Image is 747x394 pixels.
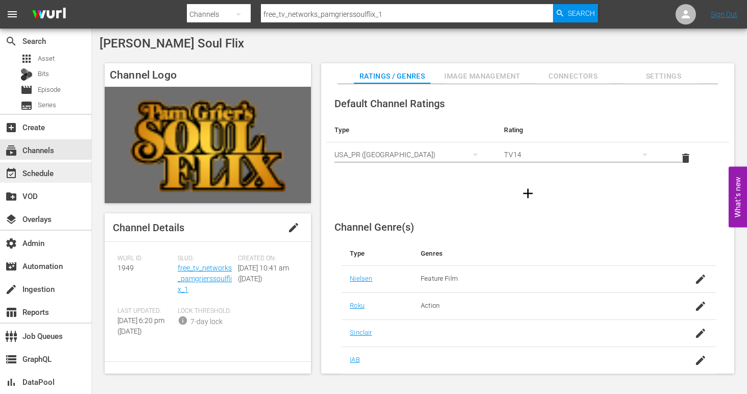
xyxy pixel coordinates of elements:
[38,100,56,110] span: Series
[553,4,598,22] button: Search
[326,118,729,174] table: simple table
[117,264,134,272] span: 1949
[680,152,692,164] span: delete
[535,70,611,83] span: Connectors
[504,140,657,169] div: TV14
[5,190,17,203] span: VOD
[350,302,365,309] a: Roku
[25,3,74,27] img: ans4CAIJ8jUAAAAAAAAAAAAAAAAAAAAAAAAgQb4GAAAAAAAAAAAAAAAAAAAAAAAAJMjXAAAAAAAAAAAAAAAAAAAAAAAAgAT5G...
[673,146,698,170] button: delete
[238,264,289,283] span: [DATE] 10:41 am ([DATE])
[354,70,430,83] span: Ratings / Genres
[5,330,17,342] span: Job Queues
[178,315,188,326] span: info
[444,70,521,83] span: Image Management
[178,255,233,263] span: Slug:
[350,356,359,363] a: IAB
[178,264,232,293] a: free_tv_networks_pamgrierssoulflix_1
[5,35,17,47] span: Search
[568,4,595,22] span: Search
[190,316,223,327] div: 7-day lock
[413,241,676,266] th: Genres
[20,100,33,112] span: Series
[326,118,496,142] th: Type
[5,167,17,180] span: Schedule
[117,255,173,263] span: Wurl ID:
[334,140,488,169] div: USA_PR ([GEOGRAPHIC_DATA])
[20,53,33,65] span: Asset
[238,255,293,263] span: Created On:
[20,84,33,96] span: Episode
[5,306,17,318] span: Reports
[496,118,665,142] th: Rating
[113,221,184,234] span: Channel Details
[6,8,18,20] span: menu
[334,97,445,110] span: Default Channel Ratings
[20,68,33,81] div: Bits
[5,121,17,134] span: Create
[105,87,311,203] img: Pam Grier's Soul Flix
[5,283,17,295] span: Ingestion
[38,54,55,64] span: Asset
[117,307,173,315] span: Last Updated:
[350,329,372,336] a: Sinclair
[38,85,61,95] span: Episode
[625,70,702,83] span: Settings
[38,69,49,79] span: Bits
[100,36,244,51] span: [PERSON_NAME] Soul Flix
[117,316,164,335] span: [DATE] 6:20 pm ([DATE])
[281,215,306,240] button: edit
[5,353,17,365] span: GraphQL
[342,241,413,266] th: Type
[5,376,17,388] span: DataPool
[5,260,17,273] span: Automation
[105,63,311,87] h4: Channel Logo
[711,10,737,18] a: Sign Out
[287,221,300,234] span: edit
[5,237,17,250] span: Admin
[334,221,414,233] span: Channel Genre(s)
[350,275,372,282] a: Nielsen
[729,167,747,228] button: Open Feedback Widget
[5,213,17,226] span: Overlays
[5,144,17,157] span: Channels
[178,307,233,315] span: Lock Threshold:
